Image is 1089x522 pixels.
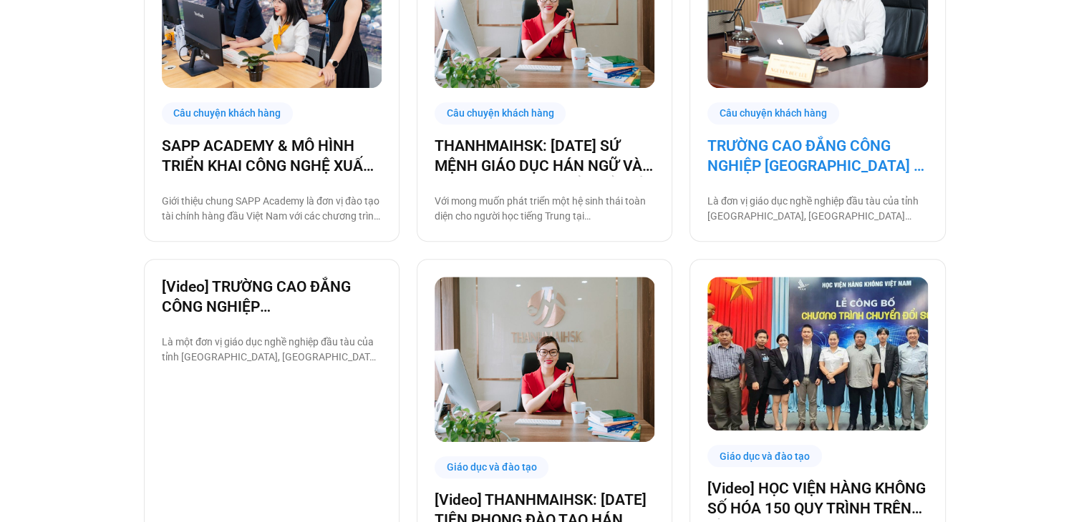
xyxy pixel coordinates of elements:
a: SAPP ACADEMY & MÔ HÌNH TRIỂN KHAI CÔNG NGHỆ XUẤT PHÁT TỪ TƯ DUY QUẢN TRỊ [162,136,382,176]
a: THANHMAIHSK: [DATE] SỨ MỆNH GIÁO DỤC HÁN NGỮ VÀ BƯỚC NGOẶT CHUYỂN ĐỔI SỐ [435,136,654,176]
div: Câu chuyện khách hàng [707,102,839,124]
div: Câu chuyện khách hàng [162,102,294,124]
a: TRƯỜNG CAO ĐẲNG CÔNG NGHIỆP [GEOGRAPHIC_DATA] – ĐƠN VỊ GIÁO DỤC CÔNG TIÊN PHONG CHUYỂN ĐỔI SỐ [707,136,927,176]
p: Với mong muốn phát triển một hệ sinh thái toàn diện cho người học tiếng Trung tại [GEOGRAPHIC_DAT... [435,194,654,224]
div: Câu chuyện khách hàng [435,102,566,124]
a: [Video] TRƯỜNG CAO ĐẲNG CÔNG NGHIỆP [GEOGRAPHIC_DATA] – ĐƠN VỊ GIÁO DỤC CÔNG TIÊN PHONG CHUYỂN ĐỔ... [162,277,382,317]
p: Giới thiệu chung SAPP Academy là đơn vị đào tạo tài chính hàng đầu Việt Nam với các chương trình ... [162,194,382,224]
div: Giáo dục và đào tạo [435,456,549,478]
p: Là đơn vị giáo dục nghề nghiệp đầu tàu của tỉnh [GEOGRAPHIC_DATA], [GEOGRAPHIC_DATA] (BCi) đã ứng... [707,194,927,224]
a: [Video] HỌC VIỆN HÀNG KHÔNG SỐ HÓA 150 QUY TRÌNH TRÊN NỀN TẢNG [DOMAIN_NAME] [707,478,927,518]
p: Là một đơn vị giáo dục nghề nghiệp đầu tàu của tỉnh [GEOGRAPHIC_DATA], [GEOGRAPHIC_DATA] (BCi) đã... [162,335,382,365]
div: Giáo dục và đào tạo [707,445,822,467]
